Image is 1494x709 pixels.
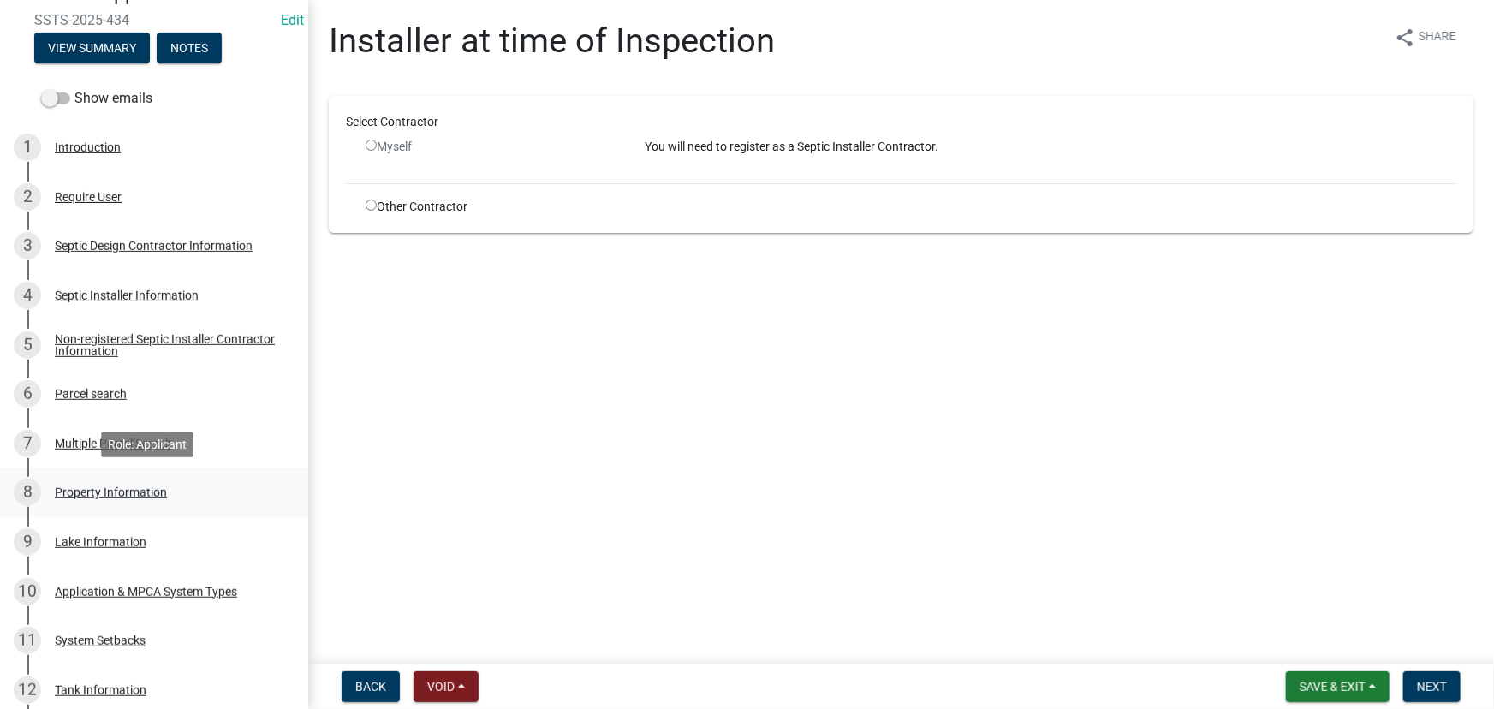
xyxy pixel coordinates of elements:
[1300,680,1366,694] span: Save & Exit
[157,33,222,63] button: Notes
[55,486,167,498] div: Property Information
[1403,671,1461,702] button: Next
[355,680,386,694] span: Back
[34,43,150,57] wm-modal-confirm: Summary
[55,191,122,203] div: Require User
[14,183,41,211] div: 2
[1417,680,1447,694] span: Next
[14,627,41,654] div: 11
[14,232,41,259] div: 3
[14,528,41,556] div: 9
[14,578,41,605] div: 10
[55,333,281,357] div: Non-registered Septic Installer Contractor Information
[157,43,222,57] wm-modal-confirm: Notes
[14,282,41,309] div: 4
[645,138,1456,156] p: You will need to register as a Septic Installer Contractor.
[1395,27,1415,48] i: share
[333,113,1469,131] div: Select Contractor
[101,432,193,456] div: Role: Applicant
[55,289,199,301] div: Septic Installer Information
[281,12,304,28] wm-modal-confirm: Edit Application Number
[55,388,127,400] div: Parcel search
[55,536,146,548] div: Lake Information
[1419,27,1456,48] span: Share
[14,430,41,457] div: 7
[55,240,253,252] div: Septic Design Contractor Information
[329,21,775,62] h1: Installer at time of Inspection
[366,138,619,156] div: Myself
[14,134,41,161] div: 1
[14,479,41,506] div: 8
[34,33,150,63] button: View Summary
[55,438,172,450] div: Multiple Parcel Search
[34,12,274,28] span: SSTS-2025-434
[41,88,152,109] label: Show emails
[14,331,41,359] div: 5
[55,684,146,696] div: Tank Information
[1381,21,1470,54] button: shareShare
[55,635,146,646] div: System Setbacks
[414,671,479,702] button: Void
[342,671,400,702] button: Back
[1286,671,1390,702] button: Save & Exit
[55,586,237,598] div: Application & MPCA System Types
[281,12,304,28] a: Edit
[55,141,121,153] div: Introduction
[353,198,632,216] div: Other Contractor
[14,676,41,704] div: 12
[14,380,41,408] div: 6
[427,680,455,694] span: Void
